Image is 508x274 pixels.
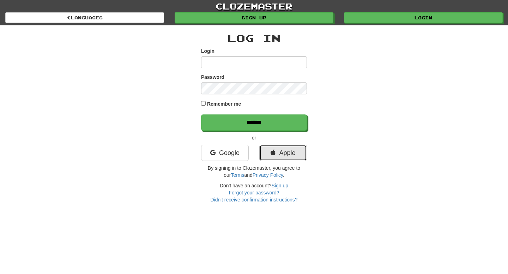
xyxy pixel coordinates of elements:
[344,12,503,23] a: Login
[229,190,279,195] a: Forgot your password?
[201,48,214,55] label: Login
[175,12,333,23] a: Sign up
[201,164,307,179] p: By signing in to Clozemaster, you agree to our and .
[259,145,307,161] a: Apple
[253,172,283,178] a: Privacy Policy
[201,74,224,81] label: Password
[201,32,307,44] h2: Log In
[210,197,297,203] a: Didn't receive confirmation instructions?
[272,183,288,188] a: Sign up
[201,134,307,141] p: or
[5,12,164,23] a: Languages
[207,100,241,107] label: Remember me
[201,182,307,203] div: Don't have an account?
[201,145,249,161] a: Google
[231,172,244,178] a: Terms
